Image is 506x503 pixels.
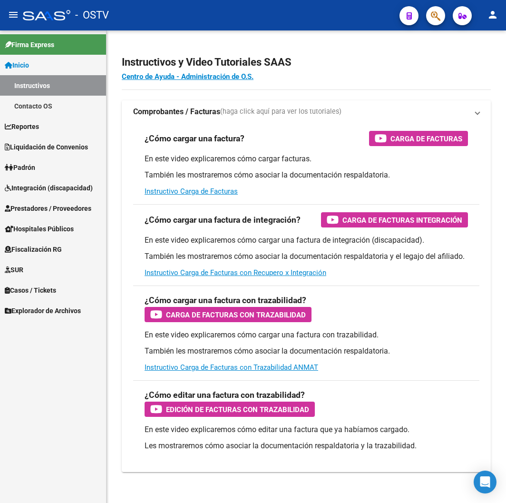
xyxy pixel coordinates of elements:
[145,132,244,145] h3: ¿Cómo cargar una factura?
[145,441,468,451] p: Les mostraremos cómo asociar la documentación respaldatoria y la trazabilidad.
[133,107,220,117] strong: Comprobantes / Facturas
[145,346,468,356] p: También les mostraremos cómo asociar la documentación respaldatoria.
[145,307,311,322] button: Carga de Facturas con Trazabilidad
[145,268,326,277] a: Instructivo Carga de Facturas con Recupero x Integración
[8,9,19,20] mat-icon: menu
[145,388,305,402] h3: ¿Cómo editar una factura con trazabilidad?
[122,53,491,71] h2: Instructivos y Video Tutoriales SAAS
[145,154,468,164] p: En este video explicaremos cómo cargar facturas.
[5,224,74,234] span: Hospitales Públicos
[75,5,109,26] span: - OSTV
[145,170,468,180] p: También les mostraremos cómo asociar la documentación respaldatoria.
[145,294,306,307] h3: ¿Cómo cargar una factura con trazabilidad?
[5,306,81,316] span: Explorador de Archivos
[145,235,468,246] p: En este video explicaremos cómo cargar una factura de integración (discapacidad).
[145,330,468,340] p: En este video explicaremos cómo cargar una factura con trazabilidad.
[369,131,468,146] button: Carga de Facturas
[145,402,315,417] button: Edición de Facturas con Trazabilidad
[5,285,56,296] span: Casos / Tickets
[5,203,91,214] span: Prestadores / Proveedores
[321,212,468,227] button: Carga de Facturas Integración
[145,363,318,372] a: Instructivo Carga de Facturas con Trazabilidad ANMAT
[487,9,498,20] mat-icon: person
[145,213,301,227] h3: ¿Cómo cargar una factura de integración?
[342,214,462,226] span: Carga de Facturas Integración
[5,162,35,173] span: Padrón
[5,183,93,193] span: Integración (discapacidad)
[5,60,29,70] span: Inicio
[474,471,496,493] div: Open Intercom Messenger
[145,424,468,435] p: En este video explicaremos cómo editar una factura que ya habíamos cargado.
[145,187,238,196] a: Instructivo Carga de Facturas
[220,107,341,117] span: (haga click aquí para ver los tutoriales)
[166,309,306,321] span: Carga de Facturas con Trazabilidad
[145,251,468,262] p: También les mostraremos cómo asociar la documentación respaldatoria y el legajo del afiliado.
[166,404,309,415] span: Edición de Facturas con Trazabilidad
[122,100,491,123] mat-expansion-panel-header: Comprobantes / Facturas(haga click aquí para ver los tutoriales)
[5,244,62,255] span: Fiscalización RG
[5,265,23,275] span: SUR
[5,142,88,152] span: Liquidación de Convenios
[390,133,462,145] span: Carga de Facturas
[122,123,491,472] div: Comprobantes / Facturas(haga click aquí para ver los tutoriales)
[122,72,253,81] a: Centro de Ayuda - Administración de O.S.
[5,121,39,132] span: Reportes
[5,39,54,50] span: Firma Express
